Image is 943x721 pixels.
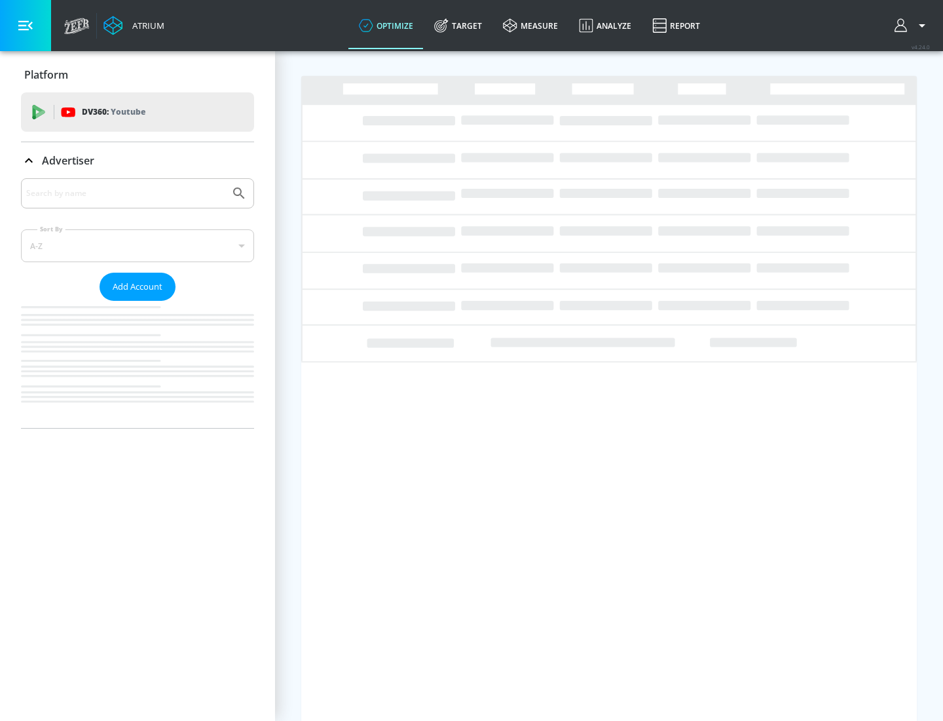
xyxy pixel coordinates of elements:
div: A-Z [21,229,254,262]
a: measure [492,2,568,49]
p: Platform [24,68,68,82]
a: optimize [348,2,424,49]
div: Advertiser [21,178,254,428]
nav: list of Advertiser [21,301,254,428]
a: Report [642,2,711,49]
button: Add Account [100,273,176,301]
a: Atrium [103,16,164,35]
p: DV360: [82,105,145,119]
div: Platform [21,56,254,93]
div: Advertiser [21,142,254,179]
span: v 4.24.0 [912,43,930,50]
p: Advertiser [42,153,94,168]
div: Atrium [127,20,164,31]
label: Sort By [37,225,65,233]
a: Analyze [568,2,642,49]
a: Target [424,2,492,49]
input: Search by name [26,185,225,202]
span: Add Account [113,279,162,294]
p: Youtube [111,105,145,119]
div: DV360: Youtube [21,92,254,132]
